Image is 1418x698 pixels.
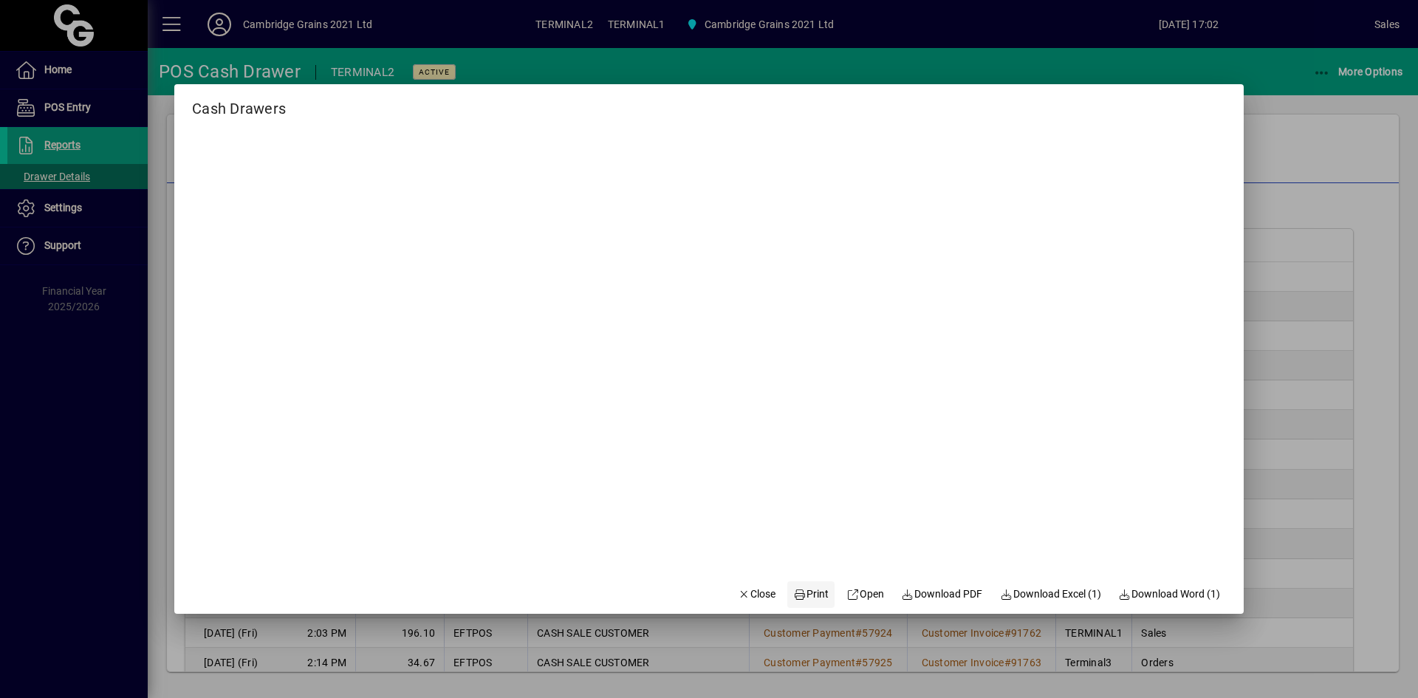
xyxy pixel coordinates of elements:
[1113,581,1227,608] button: Download Word (1)
[846,586,884,602] span: Open
[1000,586,1101,602] span: Download Excel (1)
[902,586,983,602] span: Download PDF
[1119,586,1221,602] span: Download Word (1)
[787,581,835,608] button: Print
[793,586,829,602] span: Print
[994,581,1107,608] button: Download Excel (1)
[738,586,776,602] span: Close
[896,581,989,608] a: Download PDF
[840,581,890,608] a: Open
[174,84,304,120] h2: Cash Drawers
[732,581,782,608] button: Close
